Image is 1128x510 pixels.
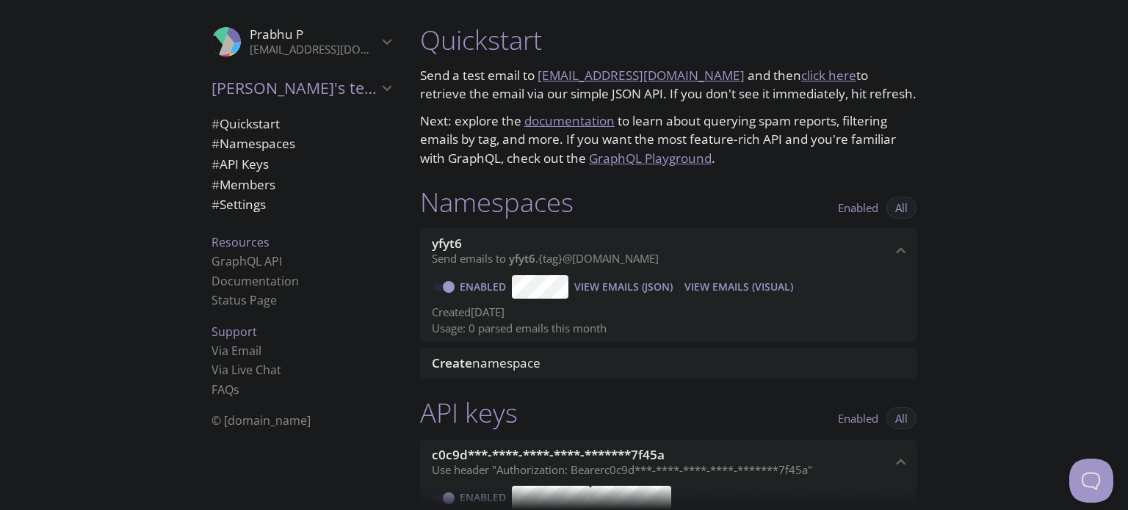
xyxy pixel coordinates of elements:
p: Next: explore the to learn about querying spam reports, filtering emails by tag, and more. If you... [420,112,916,168]
a: [EMAIL_ADDRESS][DOMAIN_NAME] [538,67,745,84]
h1: API keys [420,396,518,429]
button: All [886,407,916,429]
div: Team Settings [200,194,402,215]
span: Prabhu P [250,26,303,43]
span: Members [211,176,275,193]
span: Settings [211,196,266,213]
span: s [234,382,239,398]
span: Namespaces [211,135,295,152]
span: # [211,115,220,132]
span: Create [432,354,472,371]
a: GraphQL API [211,253,282,269]
a: Enabled [458,280,512,294]
a: Status Page [211,292,277,308]
h1: Quickstart [420,23,916,57]
p: Send a test email to and then to retrieve the email via our simple JSON API. If you don't see it ... [420,66,916,103]
button: Enabled [829,407,887,429]
p: [EMAIL_ADDRESS][DOMAIN_NAME] [250,43,377,57]
a: documentation [524,112,615,129]
span: Support [211,324,257,340]
span: API Keys [211,156,269,172]
div: Quickstart [200,114,402,134]
p: Usage: 0 parsed emails this month [432,321,905,336]
span: # [211,176,220,193]
span: # [211,156,220,172]
span: yfyt6 [509,251,535,266]
a: FAQ [211,382,239,398]
span: Quickstart [211,115,280,132]
a: click here [801,67,856,84]
span: # [211,196,220,213]
div: yfyt6 namespace [420,228,916,274]
iframe: Help Scout Beacon - Open [1069,459,1113,503]
button: View Emails (JSON) [568,275,679,299]
button: Enabled [829,197,887,219]
h1: Namespaces [420,186,574,219]
span: © [DOMAIN_NAME] [211,412,311,429]
div: Prabhu's team [200,69,402,107]
span: View Emails (JSON) [574,278,673,296]
div: Members [200,175,402,195]
span: # [211,135,220,152]
div: Create namespace [420,348,916,379]
span: Resources [211,234,270,250]
div: API Keys [200,154,402,175]
div: Namespaces [200,134,402,154]
button: View Emails (Visual) [679,275,799,299]
span: yfyt6 [432,235,462,252]
a: GraphQL Playground [589,150,712,167]
span: namespace [432,354,540,371]
a: Documentation [211,273,299,289]
button: All [886,197,916,219]
span: [PERSON_NAME]'s team [211,78,377,98]
a: Via Email [211,343,261,359]
span: View Emails (Visual) [684,278,793,296]
a: Via Live Chat [211,362,281,378]
span: Send emails to . {tag} @[DOMAIN_NAME] [432,251,659,266]
div: Prabhu P [200,18,402,66]
p: Created [DATE] [432,305,905,320]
